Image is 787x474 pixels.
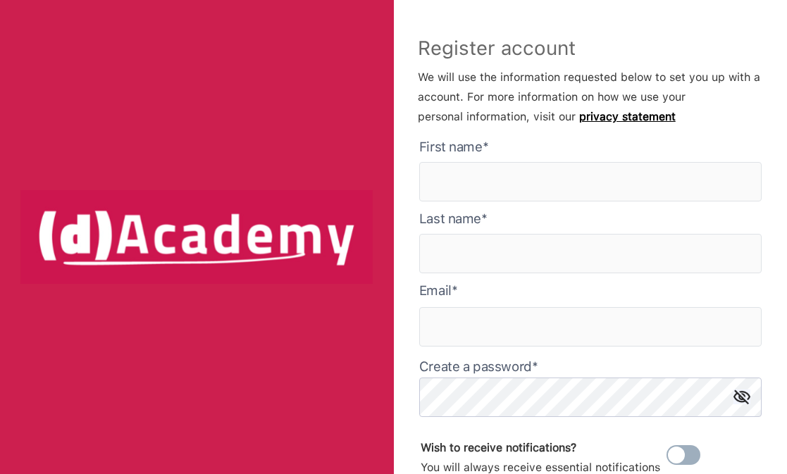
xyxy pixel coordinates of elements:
img: logo [20,190,373,283]
p: Register account [418,39,770,68]
a: privacy statement [579,110,676,123]
span: We will use the information requested below to set you up with a account. For more information on... [418,70,760,123]
b: Wish to receive notifications? [421,441,576,454]
img: icon [733,389,750,404]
